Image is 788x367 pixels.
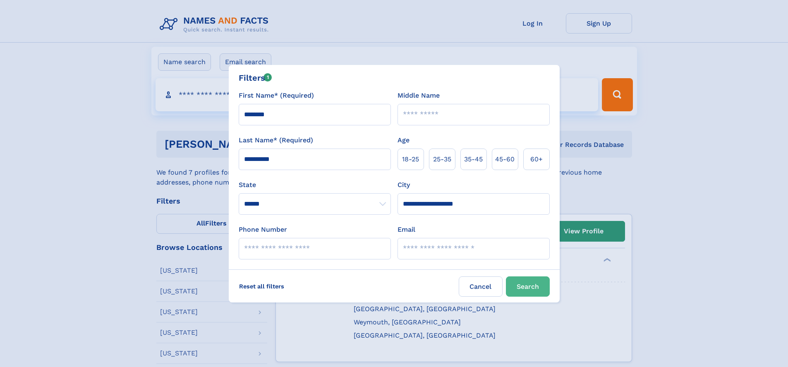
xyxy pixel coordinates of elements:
[398,180,410,190] label: City
[530,154,543,164] span: 60+
[402,154,419,164] span: 18‑25
[506,276,550,297] button: Search
[459,276,503,297] label: Cancel
[239,72,272,84] div: Filters
[398,225,415,235] label: Email
[234,276,290,296] label: Reset all filters
[239,225,287,235] label: Phone Number
[398,91,440,101] label: Middle Name
[398,135,410,145] label: Age
[495,154,515,164] span: 45‑60
[433,154,451,164] span: 25‑35
[464,154,483,164] span: 35‑45
[239,135,313,145] label: Last Name* (Required)
[239,91,314,101] label: First Name* (Required)
[239,180,391,190] label: State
